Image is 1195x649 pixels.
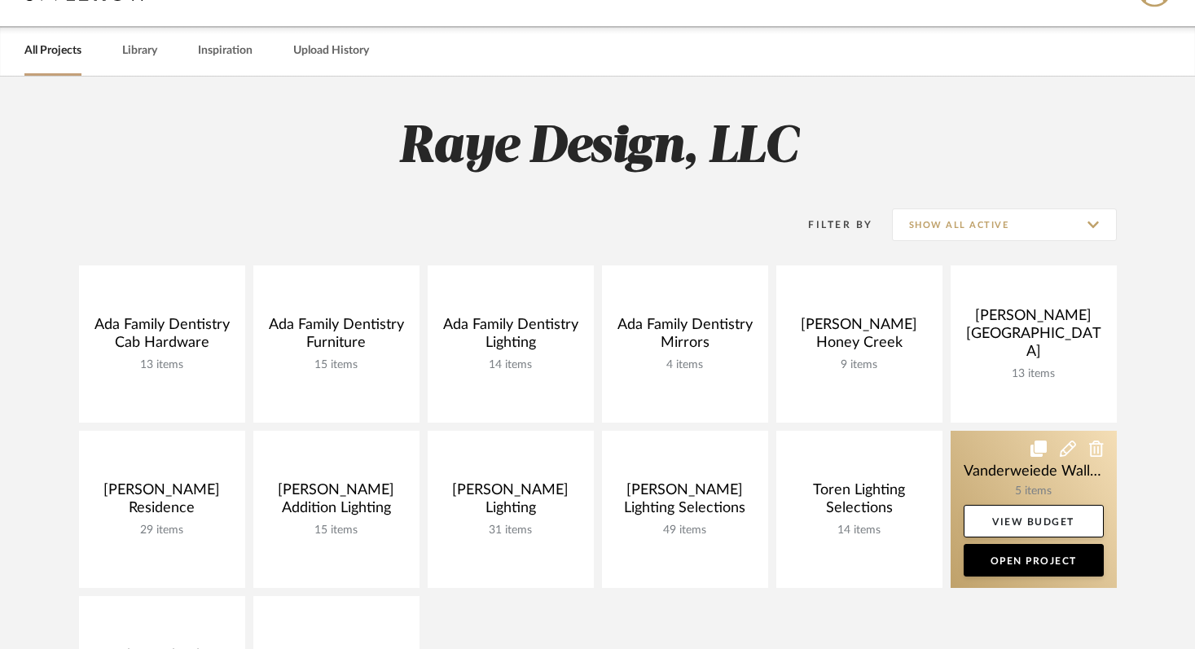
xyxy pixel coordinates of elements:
div: 29 items [92,524,232,537]
div: Ada Family Dentistry Lighting [441,316,581,358]
a: Inspiration [198,40,253,62]
div: 13 items [964,367,1104,381]
div: Ada Family Dentistry Furniture [266,316,406,358]
div: 49 items [615,524,755,537]
div: 13 items [92,358,232,372]
a: Library [122,40,157,62]
div: 15 items [266,358,406,372]
div: 4 items [615,358,755,372]
div: 14 items [441,358,581,372]
h2: Raye Design, LLC [11,117,1184,178]
div: [PERSON_NAME] Honey Creek [789,316,929,358]
div: Ada Family Dentistry Mirrors [615,316,755,358]
div: Filter By [788,217,873,233]
div: [PERSON_NAME] [GEOGRAPHIC_DATA] [964,307,1104,367]
div: [PERSON_NAME] Addition Lighting [266,481,406,524]
div: [PERSON_NAME] Lighting Selections [615,481,755,524]
a: All Projects [24,40,81,62]
div: 9 items [789,358,929,372]
div: [PERSON_NAME] Residence [92,481,232,524]
div: 15 items [266,524,406,537]
a: View Budget [964,505,1104,537]
a: Upload History [293,40,369,62]
div: 14 items [789,524,929,537]
div: Ada Family Dentistry Cab Hardware [92,316,232,358]
div: [PERSON_NAME] Lighting [441,481,581,524]
div: 31 items [441,524,581,537]
a: Open Project [964,544,1104,577]
div: Toren Lighting Selections [789,481,929,524]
